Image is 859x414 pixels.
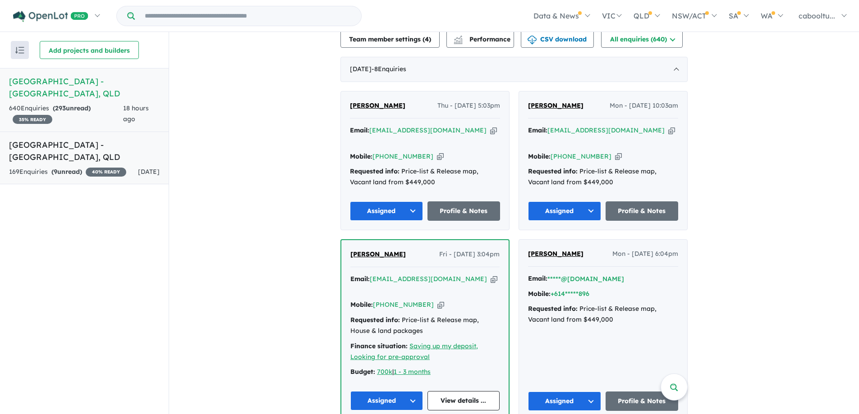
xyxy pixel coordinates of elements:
img: bar-chart.svg [454,38,463,44]
h5: [GEOGRAPHIC_DATA] - [GEOGRAPHIC_DATA] , QLD [9,75,160,100]
a: 1 - 3 months [394,368,431,376]
strong: Email: [350,275,370,283]
div: Price-list & Release map, Vacant land from $449,000 [350,166,500,188]
button: Assigned [350,201,423,221]
strong: ( unread) [51,168,82,176]
a: 700k [377,368,392,376]
span: Mon - [DATE] 6:04pm [612,249,678,259]
div: 169 Enquir ies [9,167,126,177]
span: 35 % READY [13,115,52,124]
button: Team member settings (4) [340,30,440,48]
div: | [350,367,500,378]
span: 9 [54,168,57,176]
strong: Finance situation: [350,342,408,350]
button: Assigned [528,201,601,221]
img: sort.svg [15,47,24,54]
strong: ( unread) [53,104,91,112]
strong: Requested info: [528,167,578,175]
a: [EMAIL_ADDRESS][DOMAIN_NAME] [547,126,665,134]
div: [DATE] [340,57,688,82]
span: [PERSON_NAME] [528,250,583,258]
button: Assigned [350,391,423,410]
a: [PERSON_NAME] [528,100,583,111]
div: 640 Enquir ies [9,103,123,125]
button: Copy [437,300,444,309]
strong: Requested info: [350,316,400,324]
span: Performance [455,35,510,43]
span: 4 [425,35,429,43]
strong: Mobile: [528,290,551,298]
img: Openlot PRO Logo White [13,11,88,22]
span: Mon - [DATE] 10:03am [610,100,678,111]
button: Copy [490,126,497,135]
div: Price-list & Release map, Vacant land from $449,000 [528,166,678,188]
strong: Budget: [350,368,375,376]
strong: Mobile: [350,300,373,309]
button: Copy [437,152,444,161]
button: CSV download [521,30,594,48]
a: Saving up my deposit, Looking for pre-approval [350,342,478,361]
a: [PHONE_NUMBER] [372,152,433,160]
a: [EMAIL_ADDRESS][DOMAIN_NAME] [370,275,487,283]
img: line-chart.svg [454,36,462,41]
span: cabooltu... [799,11,835,20]
strong: Email: [528,126,547,134]
strong: Mobile: [350,152,372,160]
strong: Email: [350,126,369,134]
button: Assigned [528,391,601,411]
div: Price-list & Release map, Vacant land from $449,000 [528,304,678,325]
span: 18 hours ago [123,104,149,123]
a: [PERSON_NAME] [350,100,405,111]
strong: Email: [528,274,547,282]
a: [PERSON_NAME] [350,249,406,260]
a: Profile & Notes [427,201,501,221]
span: [PERSON_NAME] [350,101,405,109]
button: Copy [615,152,622,161]
a: Profile & Notes [606,391,679,411]
strong: Requested info: [350,167,400,175]
span: Thu - [DATE] 5:03pm [437,100,500,111]
input: Try estate name, suburb, builder or developer [137,6,359,26]
button: All enquiries (640) [601,30,683,48]
strong: Requested info: [528,305,578,313]
a: [PERSON_NAME] [528,249,583,259]
a: View details ... [427,391,500,410]
span: [PERSON_NAME] [528,101,583,109]
a: [EMAIL_ADDRESS][DOMAIN_NAME] [369,126,487,134]
span: - 8 Enquir ies [372,65,406,73]
div: Price-list & Release map, House & land packages [350,315,500,337]
button: Add projects and builders [40,41,139,59]
button: Copy [491,274,497,284]
span: 40 % READY [86,168,126,177]
a: Profile & Notes [606,201,679,221]
span: Fri - [DATE] 3:04pm [439,249,500,260]
img: download icon [528,36,537,45]
strong: Mobile: [528,152,551,160]
button: Copy [668,126,675,135]
span: [PERSON_NAME] [350,250,406,258]
span: [DATE] [138,168,160,176]
span: 293 [55,104,66,112]
a: [PHONE_NUMBER] [551,152,611,160]
button: Performance [446,30,514,48]
h5: [GEOGRAPHIC_DATA] - [GEOGRAPHIC_DATA] , QLD [9,139,160,163]
a: [PHONE_NUMBER] [373,300,434,309]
